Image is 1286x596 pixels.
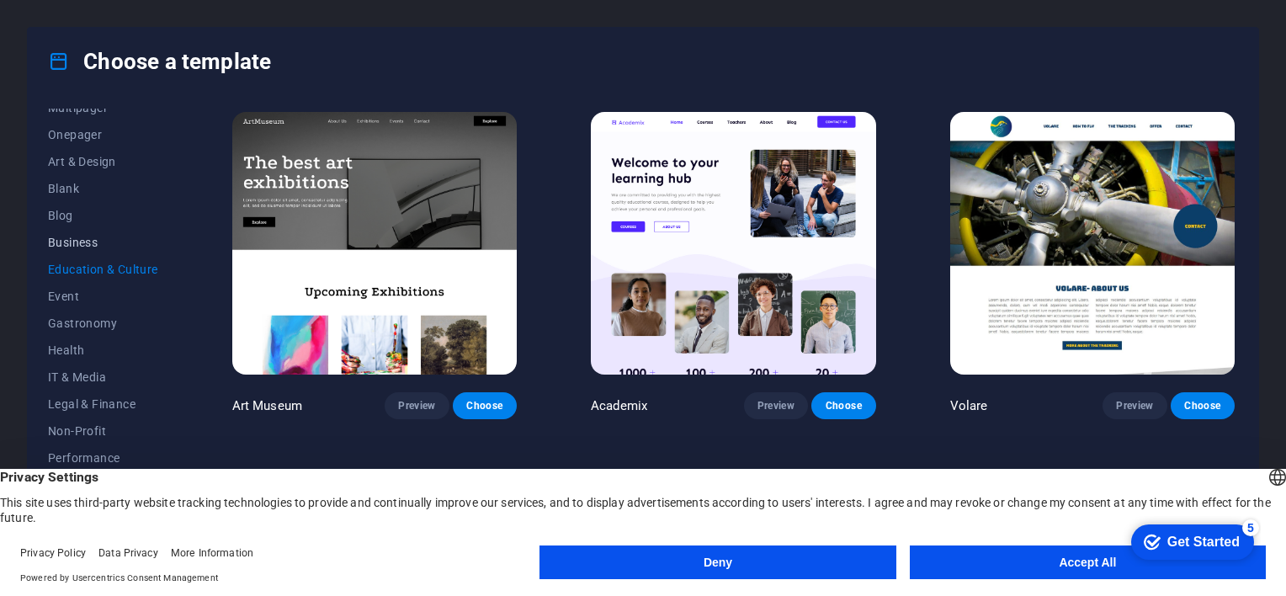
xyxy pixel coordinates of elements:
[1184,399,1221,412] span: Choose
[232,397,302,414] p: Art Museum
[48,317,158,330] span: Gastronomy
[48,283,158,310] button: Event
[50,19,122,34] div: Get Started
[466,399,503,412] span: Choose
[453,392,517,419] button: Choose
[1103,392,1166,419] button: Preview
[48,364,158,391] button: IT & Media
[398,399,435,412] span: Preview
[48,290,158,303] span: Event
[744,392,808,419] button: Preview
[48,418,158,444] button: Non-Profit
[48,202,158,229] button: Blog
[48,48,271,75] h4: Choose a template
[48,229,158,256] button: Business
[48,121,158,148] button: Onepager
[48,263,158,276] span: Education & Culture
[825,399,862,412] span: Choose
[48,343,158,357] span: Health
[48,444,158,471] button: Performance
[48,337,158,364] button: Health
[48,155,158,168] span: Art & Design
[591,112,875,375] img: Academix
[125,3,141,20] div: 5
[48,236,158,249] span: Business
[48,451,158,465] span: Performance
[48,128,158,141] span: Onepager
[811,392,875,419] button: Choose
[13,8,136,44] div: Get Started 5 items remaining, 0% complete
[950,112,1235,375] img: Volare
[48,370,158,384] span: IT & Media
[48,209,158,222] span: Blog
[1171,392,1235,419] button: Choose
[48,310,158,337] button: Gastronomy
[232,112,517,375] img: Art Museum
[48,182,158,195] span: Blank
[48,424,158,438] span: Non-Profit
[48,391,158,418] button: Legal & Finance
[1116,399,1153,412] span: Preview
[591,397,647,414] p: Academix
[48,148,158,175] button: Art & Design
[950,397,988,414] p: Volare
[757,399,794,412] span: Preview
[48,175,158,202] button: Blank
[48,256,158,283] button: Education & Culture
[385,392,449,419] button: Preview
[48,397,158,411] span: Legal & Finance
